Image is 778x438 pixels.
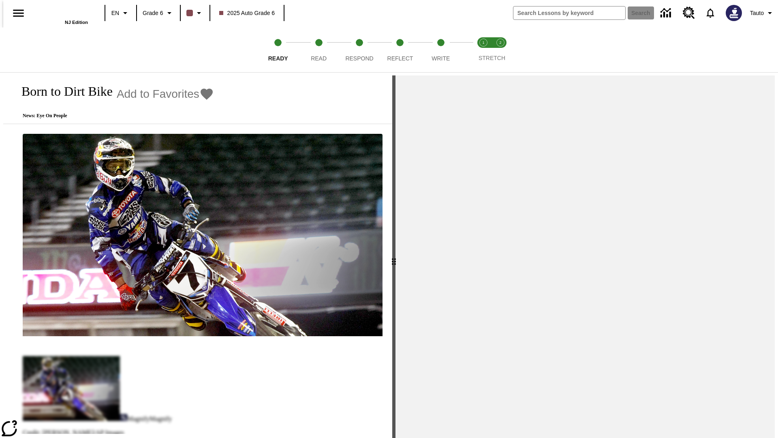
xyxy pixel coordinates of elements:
[345,55,373,62] span: Respond
[395,75,775,438] div: activity
[700,2,721,24] a: Notifications
[219,9,275,17] span: 2025 Auto Grade 6
[489,28,512,72] button: Stretch Respond step 2 of 2
[13,84,113,99] h1: Born to Dirt Bike
[23,134,383,337] img: Motocross racer James Stewart flies through the air on his dirt bike.
[392,75,395,438] div: Press Enter or Spacebar and then press right and left arrow keys to move the slider
[472,28,495,72] button: Stretch Read step 1 of 2
[336,28,383,72] button: Respond step 3 of 5
[417,28,464,72] button: Write step 5 of 5
[513,6,625,19] input: search field
[311,55,327,62] span: Read
[254,28,301,72] button: Ready step 1 of 5
[183,6,207,20] button: Class color is dark brown. Change class color
[65,20,88,25] span: NJ Edition
[143,9,163,17] span: Grade 6
[656,2,678,24] a: Data Center
[750,9,764,17] span: Tauto
[108,6,134,20] button: Language: EN, Select a language
[387,55,413,62] span: Reflect
[482,41,484,45] text: 1
[747,6,778,20] button: Profile/Settings
[432,55,450,62] span: Write
[721,2,747,24] button: Select a new avatar
[35,3,88,25] div: Home
[295,28,342,72] button: Read step 2 of 5
[3,75,392,434] div: reading
[268,55,288,62] span: Ready
[139,6,177,20] button: Grade: Grade 6, Select a grade
[376,28,423,72] button: Reflect step 4 of 5
[479,55,505,61] span: STRETCH
[499,41,501,45] text: 2
[726,5,742,21] img: Avatar
[117,87,214,101] button: Add to Favorites - Born to Dirt Bike
[13,113,214,119] p: News: Eye On People
[6,1,30,25] button: Open side menu
[117,88,199,101] span: Add to Favorites
[111,9,119,17] span: EN
[678,2,700,24] a: Resource Center, Will open in new tab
